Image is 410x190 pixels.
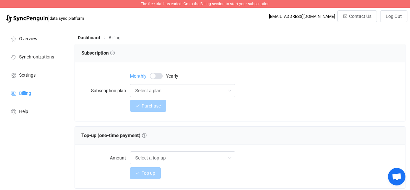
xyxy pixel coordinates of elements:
[19,91,31,96] span: Billing
[130,74,146,78] span: Monthly
[6,15,48,23] img: syncpenguin.svg
[130,84,235,97] input: Select a plan
[3,84,68,102] a: Billing
[166,74,178,78] span: Yearly
[48,14,50,23] span: |
[3,102,68,120] a: Help
[3,29,68,47] a: Overview
[142,103,161,108] span: Purchase
[130,151,235,164] input: Select a top-up
[141,2,270,6] span: The free trial has ended. Go to the Billing section to start your subscription
[380,10,407,22] button: Log Out
[19,109,28,114] span: Help
[81,50,115,56] span: Subscription
[109,35,121,40] span: Billing
[19,36,38,42] span: Overview
[81,151,130,164] label: Amount
[6,14,84,23] a: |data sync platform
[130,167,161,179] button: Top up
[78,35,100,40] span: Dashboard
[386,14,402,19] span: Log Out
[78,35,121,40] div: Breadcrumb
[81,133,146,138] span: Top-up (one-time payment)
[388,168,405,185] a: Open chat
[349,14,371,19] span: Contact Us
[337,10,377,22] button: Contact Us
[19,55,54,60] span: Synchronizations
[130,100,166,112] button: Purchase
[269,14,335,19] div: [EMAIL_ADDRESS][DOMAIN_NAME]
[3,66,68,84] a: Settings
[19,73,36,78] span: Settings
[142,171,155,176] span: Top up
[3,47,68,66] a: Synchronizations
[50,16,84,21] span: data sync platform
[81,84,130,97] label: Subscription plan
